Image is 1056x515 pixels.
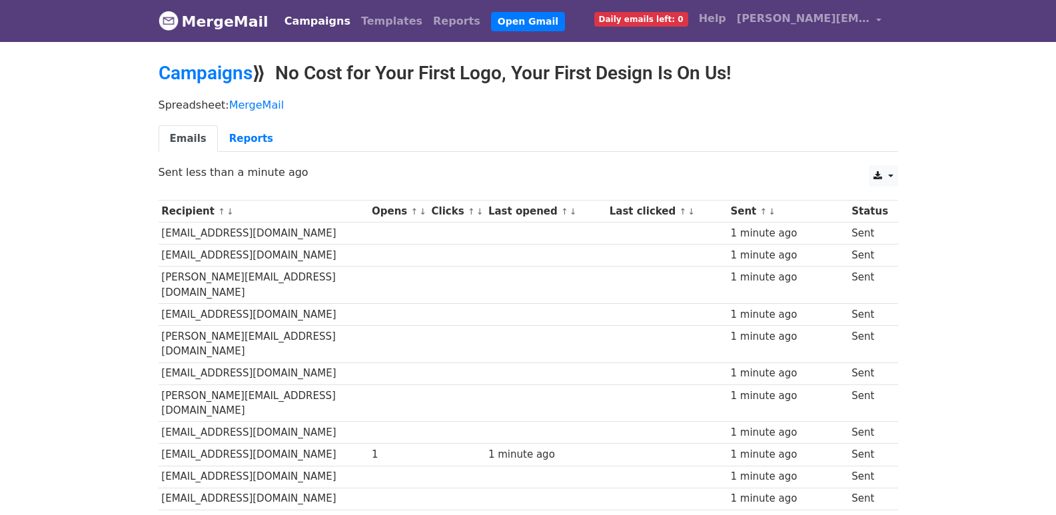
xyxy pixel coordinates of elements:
[159,303,369,325] td: [EMAIL_ADDRESS][DOMAIN_NAME]
[730,366,845,381] div: 1 minute ago
[159,326,369,363] td: [PERSON_NAME][EMAIL_ADDRESS][DOMAIN_NAME]
[760,207,768,217] a: ↑
[848,422,891,444] td: Sent
[468,207,475,217] a: ↑
[227,207,234,217] a: ↓
[688,207,695,217] a: ↓
[419,207,426,217] a: ↓
[848,223,891,245] td: Sent
[589,5,694,32] a: Daily emails left: 0
[848,303,891,325] td: Sent
[428,8,486,35] a: Reports
[728,201,849,223] th: Sent
[848,326,891,363] td: Sent
[159,165,898,179] p: Sent less than a minute ago
[159,444,369,466] td: [EMAIL_ADDRESS][DOMAIN_NAME]
[218,125,284,153] a: Reports
[730,329,845,344] div: 1 minute ago
[848,444,891,466] td: Sent
[159,466,369,488] td: [EMAIL_ADDRESS][DOMAIN_NAME]
[218,207,225,217] a: ↑
[159,362,369,384] td: [EMAIL_ADDRESS][DOMAIN_NAME]
[848,488,891,510] td: Sent
[159,62,253,84] a: Campaigns
[368,201,428,223] th: Opens
[730,447,845,462] div: 1 minute ago
[159,7,268,35] a: MergeMail
[848,384,891,422] td: Sent
[737,11,870,27] span: [PERSON_NAME][EMAIL_ADDRESS][DOMAIN_NAME]
[485,201,606,223] th: Last opened
[159,62,898,85] h2: ⟫ No Cost for Your First Logo, Your First Design Is On Us!
[159,488,369,510] td: [EMAIL_ADDRESS][DOMAIN_NAME]
[768,207,776,217] a: ↓
[730,226,845,241] div: 1 minute ago
[159,11,179,31] img: MergeMail logo
[159,98,898,112] p: Spreadsheet:
[732,5,887,37] a: [PERSON_NAME][EMAIL_ADDRESS][DOMAIN_NAME]
[680,207,687,217] a: ↑
[476,207,484,217] a: ↓
[159,125,218,153] a: Emails
[730,388,845,404] div: 1 minute ago
[730,425,845,440] div: 1 minute ago
[848,266,891,304] td: Sent
[279,8,356,35] a: Campaigns
[848,245,891,266] td: Sent
[730,248,845,263] div: 1 minute ago
[159,223,369,245] td: [EMAIL_ADDRESS][DOMAIN_NAME]
[606,201,728,223] th: Last clicked
[848,466,891,488] td: Sent
[159,384,369,422] td: [PERSON_NAME][EMAIL_ADDRESS][DOMAIN_NAME]
[159,245,369,266] td: [EMAIL_ADDRESS][DOMAIN_NAME]
[372,447,425,462] div: 1
[730,270,845,285] div: 1 minute ago
[730,469,845,484] div: 1 minute ago
[356,8,428,35] a: Templates
[159,266,369,304] td: [PERSON_NAME][EMAIL_ADDRESS][DOMAIN_NAME]
[848,201,891,223] th: Status
[428,201,485,223] th: Clicks
[848,362,891,384] td: Sent
[730,307,845,322] div: 1 minute ago
[694,5,732,32] a: Help
[491,12,565,31] a: Open Gmail
[229,99,284,111] a: MergeMail
[488,447,603,462] div: 1 minute ago
[570,207,577,217] a: ↓
[411,207,418,217] a: ↑
[594,12,688,27] span: Daily emails left: 0
[561,207,568,217] a: ↑
[159,201,369,223] th: Recipient
[730,491,845,506] div: 1 minute ago
[159,422,369,444] td: [EMAIL_ADDRESS][DOMAIN_NAME]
